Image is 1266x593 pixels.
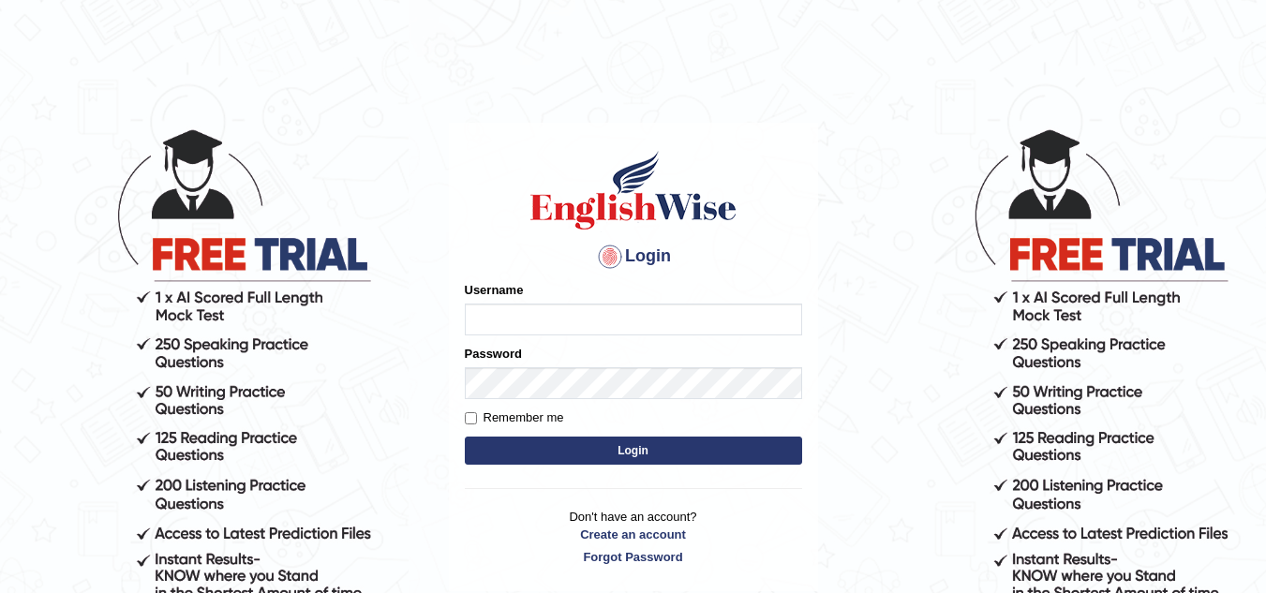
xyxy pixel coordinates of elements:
[465,412,477,424] input: Remember me
[465,508,802,566] p: Don't have an account?
[465,526,802,543] a: Create an account
[465,242,802,272] h4: Login
[465,345,522,363] label: Password
[465,548,802,566] a: Forgot Password
[465,437,802,465] button: Login
[527,148,740,232] img: Logo of English Wise sign in for intelligent practice with AI
[465,281,524,299] label: Username
[465,408,564,427] label: Remember me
